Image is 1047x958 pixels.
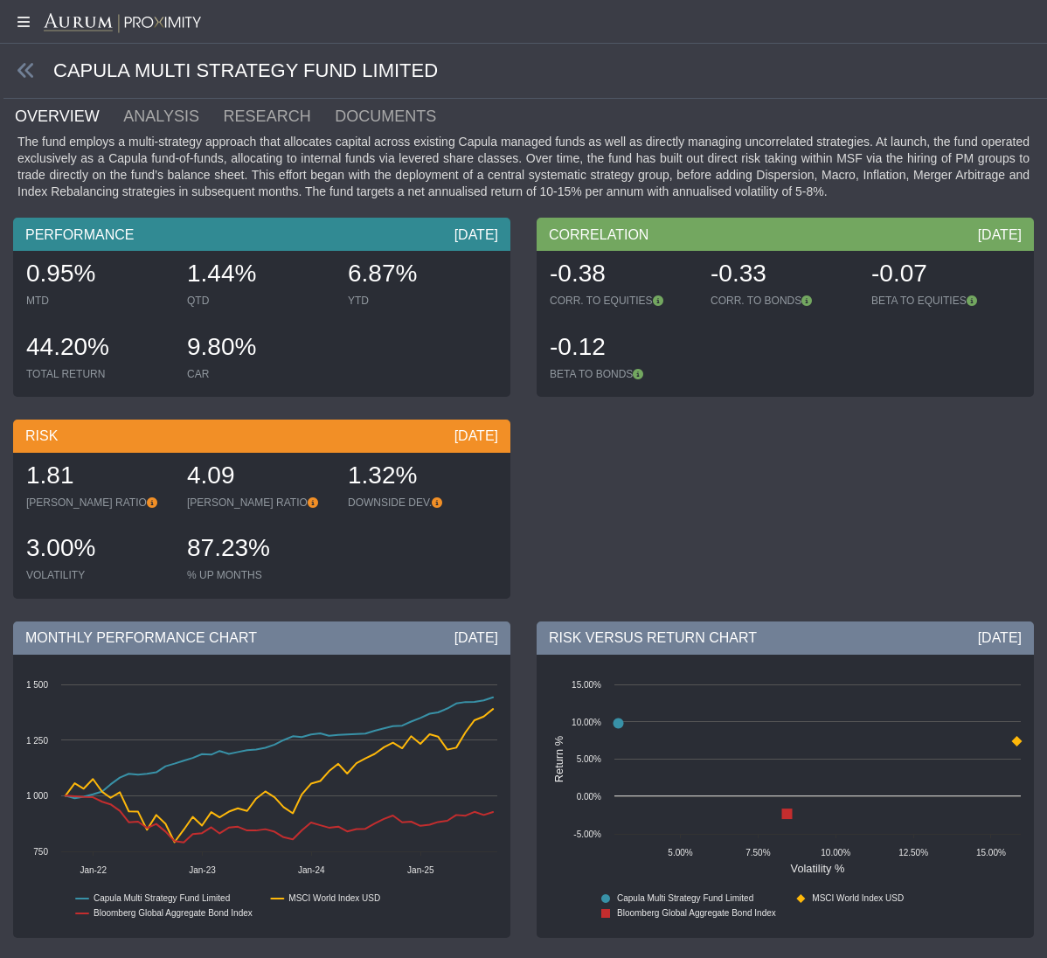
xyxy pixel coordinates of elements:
[187,260,256,287] span: 1.44%
[577,792,601,802] text: 0.00%
[187,496,330,510] div: [PERSON_NAME] RATIO
[26,260,95,287] span: 0.95%
[550,260,606,287] span: -0.38
[577,754,601,764] text: 5.00%
[668,848,692,857] text: 5.00%
[94,908,253,918] text: Bloomberg Global Aggregate Bond Index
[13,134,1034,200] div: The fund employs a multi-strategy approach that allocates capital across existing Capula managed ...
[572,680,601,690] text: 15.00%
[187,294,330,308] div: QTD
[978,226,1022,245] div: [DATE]
[33,847,48,857] text: 750
[552,735,565,781] text: Return %
[711,294,854,308] div: CORR. TO BONDS
[13,420,510,453] div: RISK
[298,865,325,875] text: Jan-24
[187,330,330,367] div: 9.80%
[26,294,170,308] div: MTD
[348,459,491,496] div: 1.32%
[80,865,107,875] text: Jan-22
[26,459,170,496] div: 1.81
[978,628,1022,648] div: [DATE]
[44,13,201,34] img: Aurum-Proximity%20white.svg
[711,257,854,294] div: -0.33
[26,791,48,801] text: 1 000
[898,848,928,857] text: 12.50%
[26,330,170,367] div: 44.20%
[871,257,1015,294] div: -0.07
[26,367,170,381] div: TOTAL RETURN
[333,99,459,134] a: DOCUMENTS
[189,865,216,875] text: Jan-23
[348,294,491,308] div: YTD
[537,218,1034,251] div: CORRELATION
[26,531,170,568] div: 3.00%
[187,568,330,582] div: % UP MONTHS
[812,893,904,903] text: MSCI World Index USD
[121,99,221,134] a: ANALYSIS
[13,621,510,655] div: MONTHLY PERFORMANCE CHART
[821,848,850,857] text: 10.00%
[348,257,491,294] div: 6.87%
[976,848,1006,857] text: 15.00%
[13,218,510,251] div: PERFORMANCE
[187,459,330,496] div: 4.09
[26,568,170,582] div: VOLATILITY
[26,680,48,690] text: 1 500
[572,718,601,727] text: 10.00%
[187,531,330,568] div: 87.23%
[550,294,693,308] div: CORR. TO EQUITIES
[550,367,693,381] div: BETA TO BONDS
[187,367,330,381] div: CAR
[13,99,121,134] a: OVERVIEW
[573,830,601,839] text: -5.00%
[26,736,48,746] text: 1 250
[222,99,334,134] a: RESEARCH
[94,893,230,903] text: Capula Multi Strategy Fund Limited
[617,893,753,903] text: Capula Multi Strategy Fund Limited
[288,893,380,903] text: MSCI World Index USD
[26,496,170,510] div: [PERSON_NAME] RATIO
[537,621,1034,655] div: RISK VERSUS RETURN CHART
[745,848,770,857] text: 7.50%
[617,908,776,918] text: Bloomberg Global Aggregate Bond Index
[454,226,498,245] div: [DATE]
[348,496,491,510] div: DOWNSIDE DEV.
[407,865,434,875] text: Jan-25
[550,330,693,367] div: -0.12
[871,294,1015,308] div: BETA TO EQUITIES
[3,44,1047,99] div: CAPULA MULTI STRATEGY FUND LIMITED
[791,862,845,875] text: Volatility %
[454,427,498,446] div: [DATE]
[454,628,498,648] div: [DATE]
